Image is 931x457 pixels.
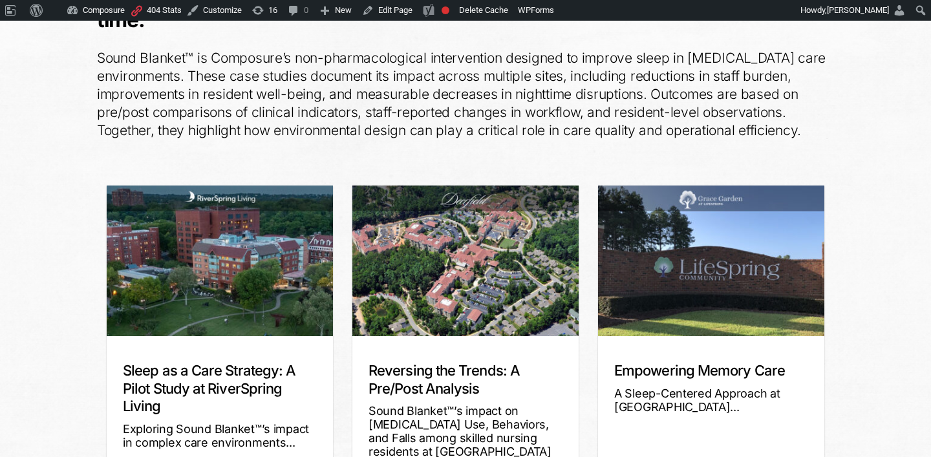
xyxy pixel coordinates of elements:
[827,5,889,15] span: [PERSON_NAME]
[442,6,449,14] div: Focus keyphrase not set
[97,49,834,140] p: Sound Blanket™ is Composure’s non-pharmacological intervention designed to improve sleep in [MEDI...
[614,387,808,414] div: A Sleep-Centered Approach at [GEOGRAPHIC_DATA]...
[614,362,785,379] a: Empowering Memory Care
[123,362,295,414] a: Sleep as a Care Strategy: A Pilot Study at RiverSpring Living
[123,422,317,449] div: Exploring Sound Blanket™’s impact in complex care environments...
[369,362,520,397] a: Reversing the Trends: A Pre/Post Analysis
